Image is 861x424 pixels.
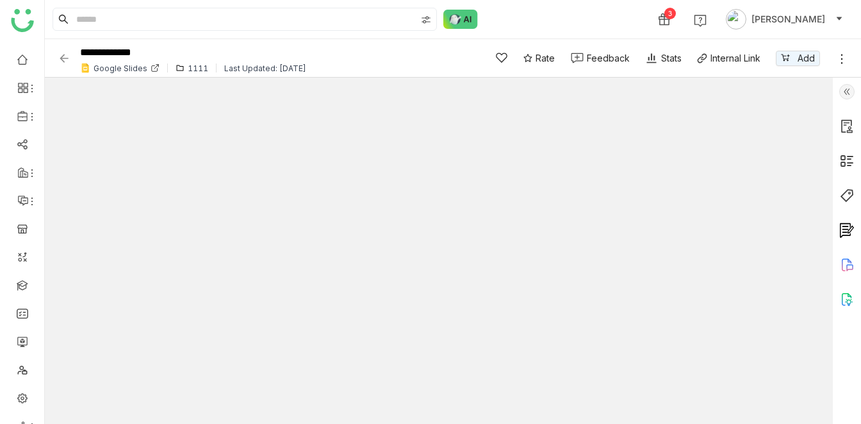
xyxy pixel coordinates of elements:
[776,51,820,66] button: Add
[224,64,306,73] div: Last Updated: [DATE]
[188,64,208,73] div: 1111
[571,53,584,64] img: feedback-1.svg
[726,9,746,30] img: avatar
[58,52,70,65] img: back
[645,52,658,65] img: stats.svg
[587,51,630,65] div: Feedback
[176,64,184,72] img: folder.svg
[94,64,147,73] div: Google Slides
[694,14,707,27] img: help.svg
[536,51,555,65] span: Rate
[723,9,846,30] button: [PERSON_NAME]
[645,51,682,65] div: Stats
[80,63,90,73] img: g-ppt.svg
[421,15,431,25] img: search-type.svg
[11,9,34,32] img: logo
[664,8,676,19] div: 3
[798,51,815,65] span: Add
[710,51,760,65] div: Internal Link
[443,10,478,29] img: ask-buddy-normal.svg
[751,12,825,26] span: [PERSON_NAME]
